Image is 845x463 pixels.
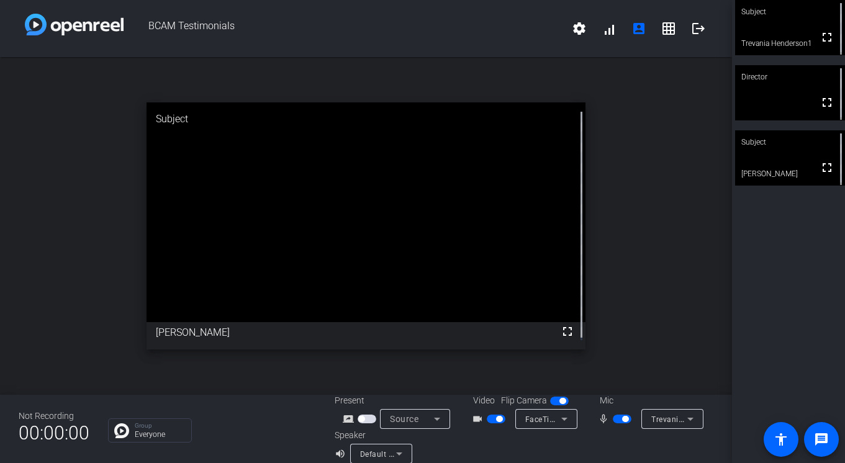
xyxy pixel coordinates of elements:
[651,414,728,424] span: Trevania Microphone
[114,423,129,438] img: Chat Icon
[814,432,829,447] mat-icon: message
[820,30,834,45] mat-icon: fullscreen
[343,411,358,426] mat-icon: screen_share_outline
[472,411,487,426] mat-icon: videocam_outline
[25,14,124,35] img: white-gradient.svg
[820,160,834,175] mat-icon: fullscreen
[335,429,409,442] div: Speaker
[360,449,507,459] span: Default - MacBook Air Speakers (Built-in)
[691,21,706,36] mat-icon: logout
[587,394,712,407] div: Mic
[335,394,459,407] div: Present
[501,394,547,407] span: Flip Camera
[19,410,89,423] div: Not Recording
[390,414,418,424] span: Source
[473,394,495,407] span: Video
[147,102,585,136] div: Subject
[735,65,845,89] div: Director
[572,21,587,36] mat-icon: settings
[19,418,89,448] span: 00:00:00
[735,130,845,154] div: Subject
[631,21,646,36] mat-icon: account_box
[820,95,834,110] mat-icon: fullscreen
[135,431,185,438] p: Everyone
[774,432,789,447] mat-icon: accessibility
[598,411,613,426] mat-icon: mic_none
[135,423,185,429] p: Group
[525,414,653,424] span: FaceTime HD Camera (1C1C:B782)
[335,446,350,461] mat-icon: volume_up
[124,14,564,43] span: BCAM Testimonials
[560,324,575,339] mat-icon: fullscreen
[594,14,624,43] button: signal_cellular_alt
[661,21,676,36] mat-icon: grid_on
